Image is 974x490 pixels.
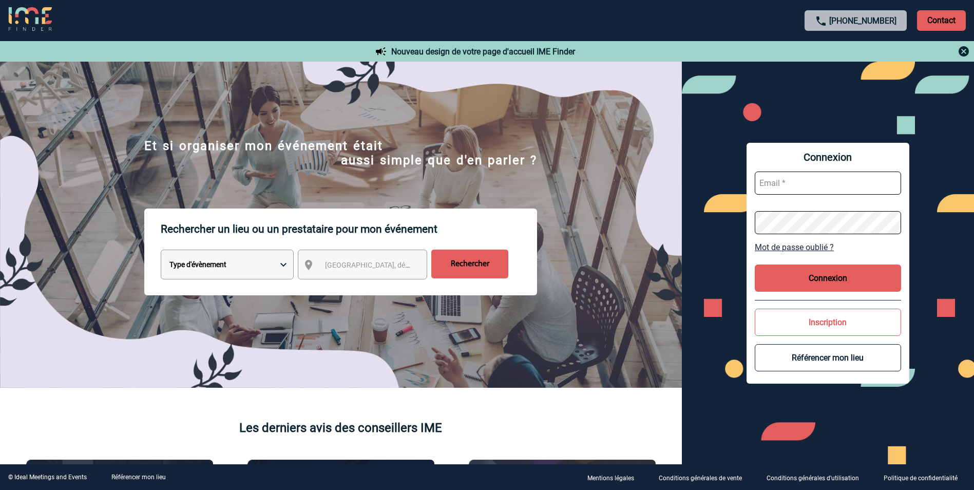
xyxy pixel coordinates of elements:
a: Politique de confidentialité [875,473,974,482]
p: Conditions générales d'utilisation [767,475,859,482]
input: Email * [755,172,901,195]
span: [GEOGRAPHIC_DATA], département, région... [325,261,468,269]
p: Politique de confidentialité [884,475,958,482]
a: Référencer mon lieu [111,474,166,481]
a: Mentions légales [579,473,651,482]
a: Mot de passe oublié ? [755,242,901,252]
a: Conditions générales d'utilisation [758,473,875,482]
button: Référencer mon lieu [755,344,901,371]
button: Connexion [755,265,901,292]
p: Conditions générales de vente [659,475,742,482]
div: © Ideal Meetings and Events [8,474,87,481]
span: Connexion [755,151,901,163]
p: Contact [917,10,966,31]
p: Rechercher un lieu ou un prestataire pour mon événement [161,209,537,250]
a: Conditions générales de vente [651,473,758,482]
input: Rechercher [431,250,508,278]
p: Mentions légales [587,475,634,482]
button: Inscription [755,309,901,336]
a: [PHONE_NUMBER] [829,16,896,26]
img: call-24-px.png [815,15,827,27]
